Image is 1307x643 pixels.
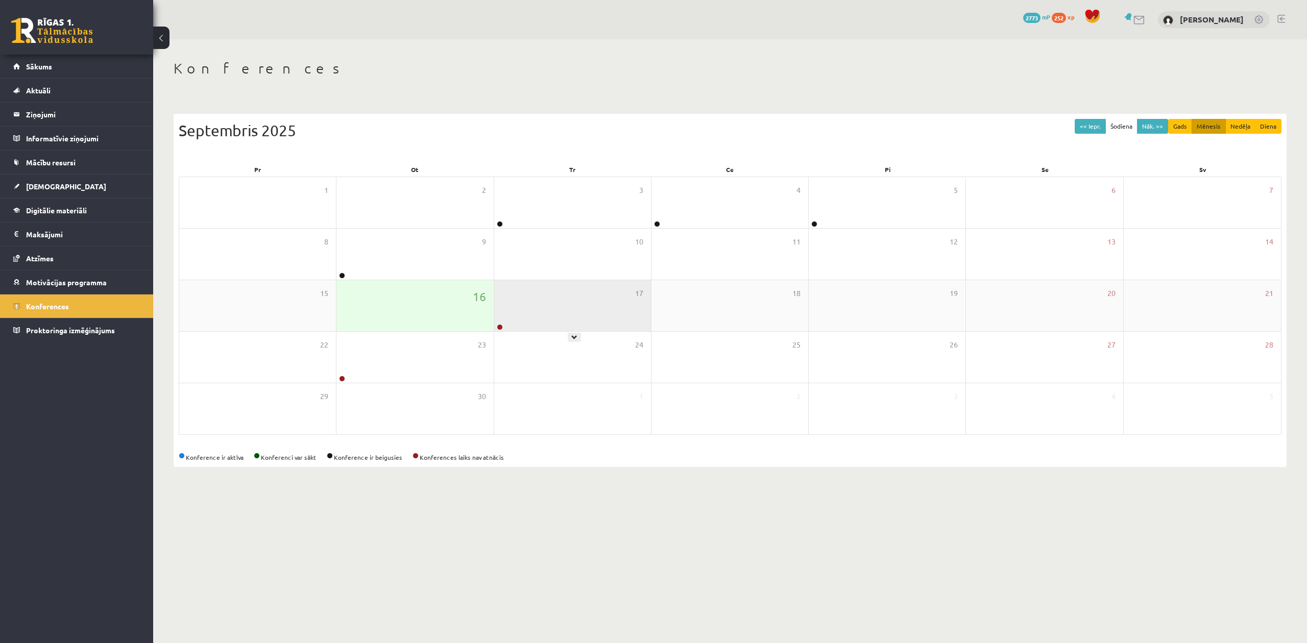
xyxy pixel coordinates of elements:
span: 22 [320,339,328,351]
legend: Maksājumi [26,222,140,246]
span: Mācību resursi [26,158,76,167]
span: 23 [478,339,486,351]
span: Sākums [26,62,52,71]
span: 6 [1111,185,1116,196]
span: 7 [1269,185,1273,196]
span: 3 [639,185,643,196]
h1: Konferences [174,60,1287,77]
span: 2773 [1023,13,1040,23]
span: Konferences [26,302,69,311]
a: Informatīvie ziņojumi [13,127,140,150]
span: 16 [473,288,486,305]
span: 29 [320,391,328,402]
span: 1 [639,391,643,402]
div: Pr [179,162,336,177]
div: Ot [336,162,494,177]
a: [DEMOGRAPHIC_DATA] [13,175,140,198]
span: 20 [1107,288,1116,299]
button: Šodiena [1105,119,1137,134]
a: 2773 mP [1023,13,1050,21]
span: 4 [1111,391,1116,402]
span: mP [1042,13,1050,21]
span: 13 [1107,236,1116,248]
span: 5 [1269,391,1273,402]
img: Agnese Krūmiņa [1163,15,1173,26]
span: 11 [792,236,801,248]
button: Nedēļa [1225,119,1255,134]
span: 24 [635,339,643,351]
span: 1 [324,185,328,196]
a: Atzīmes [13,246,140,270]
a: [PERSON_NAME] [1180,14,1244,24]
a: Mācību resursi [13,151,140,174]
span: Atzīmes [26,254,54,263]
span: 10 [635,236,643,248]
span: 12 [950,236,958,248]
span: 21 [1265,288,1273,299]
button: Nāk. >> [1137,119,1168,134]
span: 9 [482,236,486,248]
span: 26 [950,339,958,351]
div: Septembris 2025 [179,119,1281,142]
span: 8 [324,236,328,248]
a: Rīgas 1. Tālmācības vidusskola [11,18,93,43]
a: Maksājumi [13,222,140,246]
span: 252 [1052,13,1066,23]
span: 28 [1265,339,1273,351]
span: 2 [796,391,801,402]
legend: Informatīvie ziņojumi [26,127,140,150]
button: << Iepr. [1075,119,1106,134]
a: Motivācijas programma [13,270,140,294]
span: Proktoringa izmēģinājums [26,326,115,335]
span: 5 [954,185,958,196]
div: Se [966,162,1124,177]
span: 14 [1265,236,1273,248]
span: 3 [954,391,958,402]
div: Konference ir aktīva Konferenci var sākt Konference ir beigusies Konferences laiks nav atnācis [179,453,1281,462]
a: 252 xp [1052,13,1079,21]
legend: Ziņojumi [26,103,140,126]
span: 25 [792,339,801,351]
span: xp [1068,13,1074,21]
a: Ziņojumi [13,103,140,126]
div: Ce [651,162,809,177]
div: Tr [494,162,651,177]
span: 27 [1107,339,1116,351]
button: Mēnesis [1192,119,1226,134]
button: Diena [1255,119,1281,134]
span: [DEMOGRAPHIC_DATA] [26,182,106,191]
span: 17 [635,288,643,299]
a: Sākums [13,55,140,78]
a: Konferences [13,294,140,318]
span: 4 [796,185,801,196]
span: 18 [792,288,801,299]
button: Gads [1168,119,1192,134]
a: Proktoringa izmēģinājums [13,318,140,342]
span: 19 [950,288,958,299]
span: 2 [482,185,486,196]
div: Sv [1124,162,1281,177]
span: 15 [320,288,328,299]
a: Aktuāli [13,79,140,102]
span: Motivācijas programma [26,278,107,287]
span: Digitālie materiāli [26,206,87,215]
a: Digitālie materiāli [13,199,140,222]
div: Pi [809,162,966,177]
span: Aktuāli [26,86,51,95]
span: 30 [478,391,486,402]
